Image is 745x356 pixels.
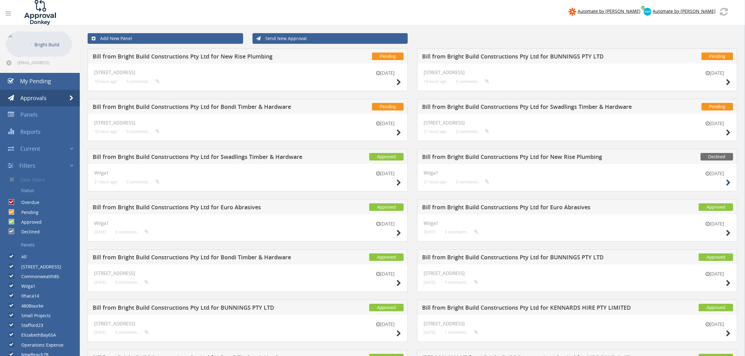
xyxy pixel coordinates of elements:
[19,162,35,169] span: Filters
[93,305,310,313] h5: Bill from Bright Build Constructions Pty Ltd for BUNNINGS PTY LTD
[424,221,731,226] h4: Wilga1
[699,203,733,211] span: Approved
[20,77,51,85] span: My Pending
[424,321,731,326] h4: [STREET_ADDRESS]
[93,104,310,112] h5: Bill from Bright Build Constructions Pty Ltd for Bondi Timber & Hardware
[702,103,733,110] span: Pending
[424,129,446,134] small: 21 hours ago
[94,280,106,285] small: [DATE]
[370,321,401,328] small: [DATE]
[93,53,310,61] h5: Bill from Bright Build Constructions Pty Ltd for New Rise Plumbing
[94,120,401,125] h4: [STREET_ADDRESS]
[93,154,310,162] h5: Bill from Bright Build Constructions Pty Ltd for Swadlings Timber & Hardware
[94,180,117,184] small: 21 hours ago
[15,322,43,328] label: Stafford23
[699,271,731,277] small: [DATE]
[115,330,149,335] small: 0 comments...
[422,254,639,262] h5: Bill from Bright Build Constructions Pty Ltd for BUNNINGS PTY LTD
[115,280,149,285] small: 0 comments...
[20,128,41,135] span: Reports
[569,8,576,16] img: zapier-logomark.png
[578,8,640,14] span: Automate by [PERSON_NAME]
[422,104,639,112] h5: Bill from Bright Build Constructions Pty Ltd for Swadlings Timber & Hardware
[653,8,716,14] span: Automate by [PERSON_NAME]
[424,280,436,285] small: [DATE]
[34,41,69,48] p: Bright Build
[94,321,401,326] h4: [STREET_ADDRESS]
[445,330,478,335] small: 1 comments...
[370,120,401,127] small: [DATE]
[372,53,404,60] span: Pending
[5,240,80,250] a: Panels
[94,129,117,134] small: 18 hours ago
[18,60,71,65] span: [EMAIL_ADDRESS][DOMAIN_NAME]
[699,120,731,127] small: [DATE]
[699,70,731,76] small: [DATE]
[126,79,160,84] small: 0 comments...
[15,273,59,280] label: Commonwealth85
[424,79,446,84] small: 18 hours ago
[94,79,117,84] small: 18 hours ago
[422,53,639,61] h5: Bill from Bright Build Constructions Pty Ltd for BUNNINGS PTY LTD
[456,180,489,184] small: 0 comments...
[15,219,42,225] label: Approved
[20,111,38,118] span: Panels
[445,230,478,234] small: 0 comments...
[15,229,40,235] label: Declined
[424,330,436,335] small: [DATE]
[370,170,401,177] small: [DATE]
[15,303,43,309] label: 480Bourke
[5,174,80,185] a: Clear Filters
[15,332,56,338] label: ElizabethBay65A
[720,8,728,16] img: refresh.png
[94,170,401,175] h4: Wilga1
[369,153,404,160] span: Approved
[93,254,310,262] h5: Bill from Bright Build Constructions Pty Ltd for Bondi Timber & Hardware
[94,221,401,226] h4: Wilga1
[88,33,243,44] a: Add New Panel
[424,70,731,75] h4: [STREET_ADDRESS]
[424,271,731,276] h4: [STREET_ADDRESS]
[369,253,404,261] span: Approved
[369,203,404,211] span: Approved
[422,154,639,162] h5: Bill from Bright Build Constructions Pty Ltd for New Rise Plumbing
[126,180,160,184] small: 0 comments...
[15,199,39,206] label: Overdue
[424,120,731,125] h4: [STREET_ADDRESS]
[372,103,404,110] span: Pending
[699,170,731,177] small: [DATE]
[93,204,310,212] h5: Bill from Bright Build Constructions Pty Ltd for Euro Abrasives
[15,209,38,216] label: Pending
[644,8,651,16] img: xero-logo.png
[699,321,731,328] small: [DATE]
[126,129,160,134] small: 0 comments...
[424,180,446,184] small: 21 hours ago
[15,313,51,319] label: Small Projects
[94,271,401,276] h4: [STREET_ADDRESS]
[20,145,40,152] span: Current
[699,221,731,227] small: [DATE]
[422,305,639,313] h5: Bill from Bright Build Constructions Pty Ltd for KENNARDS HIRE PTY LIMITED
[702,53,733,60] span: Pending
[424,230,436,234] small: [DATE]
[115,230,149,234] small: 0 comments...
[94,70,401,75] h4: [STREET_ADDRESS]
[422,204,639,212] h5: Bill from Bright Build Constructions Pty Ltd for Euro Abrasives
[20,94,47,102] span: Approvals
[15,283,35,289] label: Wilga1
[15,264,61,270] label: [STREET_ADDRESS]
[456,129,489,134] small: 0 comments...
[370,70,401,76] small: [DATE]
[369,304,404,311] span: Approved
[94,230,106,234] small: [DATE]
[445,280,478,285] small: 0 comments...
[370,221,401,227] small: [DATE]
[424,170,731,175] h4: Wilga1
[370,271,401,277] small: [DATE]
[94,330,106,335] small: [DATE]
[456,79,489,84] small: 0 comments...
[699,304,733,311] span: Approved
[15,254,27,260] label: All
[15,342,64,348] label: Operations Expense
[701,153,733,160] span: Declined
